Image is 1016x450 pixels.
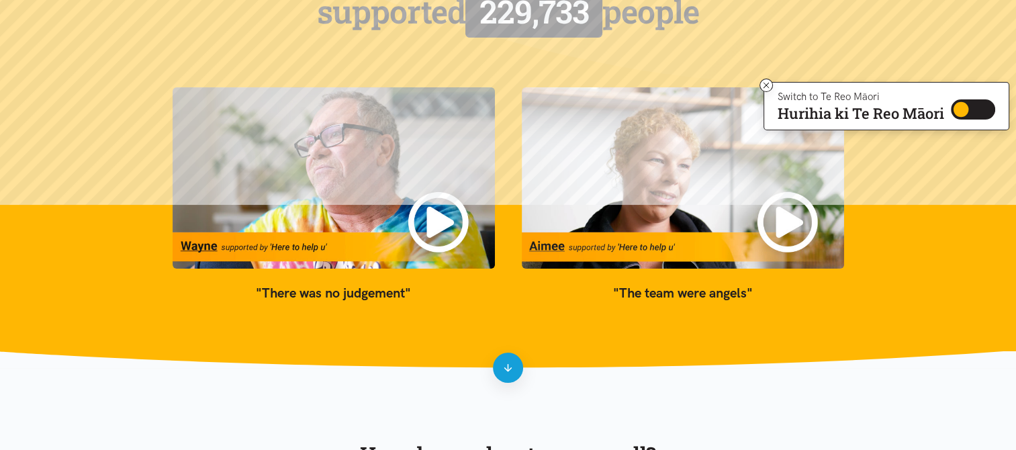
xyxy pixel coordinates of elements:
[522,282,844,304] blockquote: "The team were angels"
[778,107,944,120] p: Hurihia ki Te Reo Māori
[522,87,844,269] img: The team were angels video
[173,282,495,304] blockquote: "There was no judgement"
[173,87,495,269] img: There was no judgement video
[778,93,944,101] p: Switch to Te Reo Māori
